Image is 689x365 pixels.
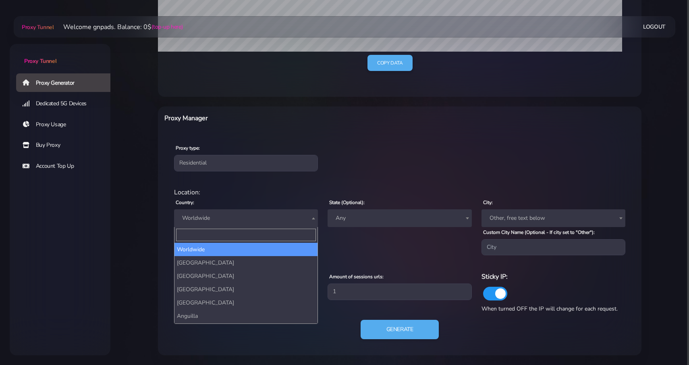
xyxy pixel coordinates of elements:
li: [GEOGRAPHIC_DATA] [174,283,318,296]
button: Generate [361,320,439,339]
a: Proxy Tunnel [20,21,54,33]
iframe: Webchat Widget [650,326,679,355]
label: State (Optional): [329,199,365,206]
h6: Sticky IP: [481,271,625,282]
span: Worldwide [174,209,318,227]
a: Buy Proxy [16,136,117,154]
span: Proxy Tunnel [24,57,56,65]
a: Logout [643,19,666,34]
span: Other, free text below [481,209,625,227]
a: Proxy Tunnel [10,44,110,65]
li: Worldwide [174,243,318,256]
li: [GEOGRAPHIC_DATA] [174,296,318,309]
li: [GEOGRAPHIC_DATA] [174,323,318,336]
a: (top-up here) [151,23,183,31]
span: When turned OFF the IP will change for each request. [481,305,618,313]
label: Country: [176,199,194,206]
h6: Proxy Manager [164,113,435,123]
div: Proxy Settings: [169,262,630,271]
span: Worldwide [179,213,313,224]
label: Custom City Name (Optional - If city set to "Other"): [483,229,595,236]
span: Proxy Tunnel [22,23,54,31]
li: Welcome gnpads. Balance: 0$ [54,22,183,32]
li: [GEOGRAPHIC_DATA] [174,256,318,269]
span: Any [328,209,471,227]
span: Other, free text below [486,213,621,224]
span: Any [332,213,467,224]
li: [GEOGRAPHIC_DATA] [174,269,318,283]
label: Amount of sessions urls: [329,273,384,280]
input: City [481,239,625,255]
li: Anguilla [174,309,318,323]
input: Search [176,229,316,241]
a: Account Top Up [16,157,117,175]
a: Dedicated 5G Devices [16,94,117,113]
label: Proxy type: [176,144,200,152]
a: Proxy Generator [16,73,117,92]
label: City: [483,199,493,206]
a: Copy data [367,55,412,71]
div: Location: [169,188,630,197]
a: Proxy Usage [16,115,117,134]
